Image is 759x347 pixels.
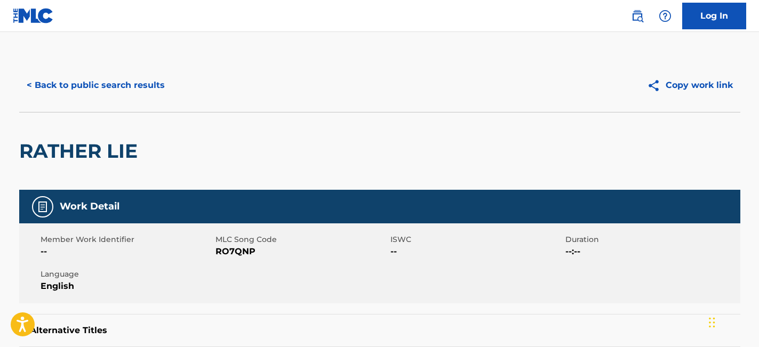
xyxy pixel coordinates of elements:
span: -- [41,245,213,258]
img: MLC Logo [13,8,54,23]
span: ISWC [390,234,563,245]
img: Work Detail [36,200,49,213]
span: Duration [565,234,738,245]
iframe: Chat Widget [706,296,759,347]
img: Copy work link [647,79,666,92]
div: Drag [709,306,715,338]
span: RO7QNP [215,245,388,258]
button: Copy work link [640,72,740,99]
h5: Alternative Titles [30,325,730,336]
div: Help [654,5,676,27]
span: --:-- [565,245,738,258]
img: search [631,10,644,22]
span: MLC Song Code [215,234,388,245]
span: Language [41,269,213,280]
img: help [659,10,672,22]
a: Public Search [627,5,648,27]
a: Log In [682,3,746,29]
span: -- [390,245,563,258]
h5: Work Detail [60,200,119,213]
iframe: Resource Center [729,208,759,294]
button: < Back to public search results [19,72,172,99]
span: Member Work Identifier [41,234,213,245]
h2: RATHER LIE [19,139,143,163]
span: English [41,280,213,293]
